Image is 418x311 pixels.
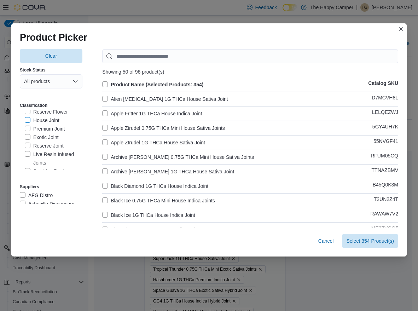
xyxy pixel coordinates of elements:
button: Cancel [315,234,337,248]
label: Apple Ztrudel 0.75G THCa Mini House Sativa Joints [102,124,225,132]
p: Catalog SKU [368,80,398,89]
p: TTNAZBMV [372,167,398,176]
button: Select 354 Product(s) [342,234,398,248]
label: Exotic Joint [25,133,59,142]
label: Smoking Devices [25,167,71,175]
label: House Joint [25,116,59,125]
p: RFUM05GQ [371,153,398,161]
label: Premium Joint [25,125,65,133]
span: Select 354 Product(s) [346,237,394,244]
label: Product Name (Selected Products: 354) [102,80,203,89]
button: All products [20,74,82,88]
label: Black Ice 0.75G THCa Mini House Indica Joints [102,196,215,205]
p: T2UN2Z4T [374,196,398,205]
label: Black Diamond 1G THCa House Indica Joint [102,182,208,190]
label: Archive [PERSON_NAME] 0.75G THCa Mini House Sativa Joints [102,153,254,161]
label: Apple Ztrudel 1G THCa House Sativa Joint [102,138,205,147]
p: B45Q0K3M [373,182,398,190]
label: Classification [20,103,47,108]
p: 5GY4UH7K [372,124,398,132]
h1: Product Picker [20,32,87,43]
label: Suppliers [20,184,39,190]
p: 55NVGF41 [373,138,398,147]
label: Asheville Dispensary [20,200,74,208]
p: RAWAW7V2 [370,211,398,219]
button: Clear [20,49,82,63]
label: AFG Distro [20,191,53,200]
label: Blue Rhino 1G THCa House Indica Joint [102,225,199,234]
label: Live Resin Infused Joints [25,150,82,167]
p: ME3ZVGG5 [371,225,398,234]
span: Cancel [318,237,334,244]
label: Apple Fritter 1G THCa House Indica Joint [102,109,202,118]
span: Clear [45,52,57,59]
p: LELQEZWJ [372,109,398,118]
label: Reserve Joint [25,142,64,150]
label: Reserve Flower [25,108,68,116]
button: Closes this modal window [397,25,405,33]
label: Alien [MEDICAL_DATA] 1G THCa House Sativa Joint [102,95,228,103]
label: Stock Status [20,67,46,73]
input: Use aria labels when no actual label is in use [102,49,398,63]
p: D7MCVH8L [372,95,398,103]
div: Showing 50 of 96 product(s) [102,69,398,75]
label: Archive [PERSON_NAME] 1G THCa House Sativa Joint [102,167,234,176]
label: Black Ice 1G THCa House Indica Joint [102,211,195,219]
